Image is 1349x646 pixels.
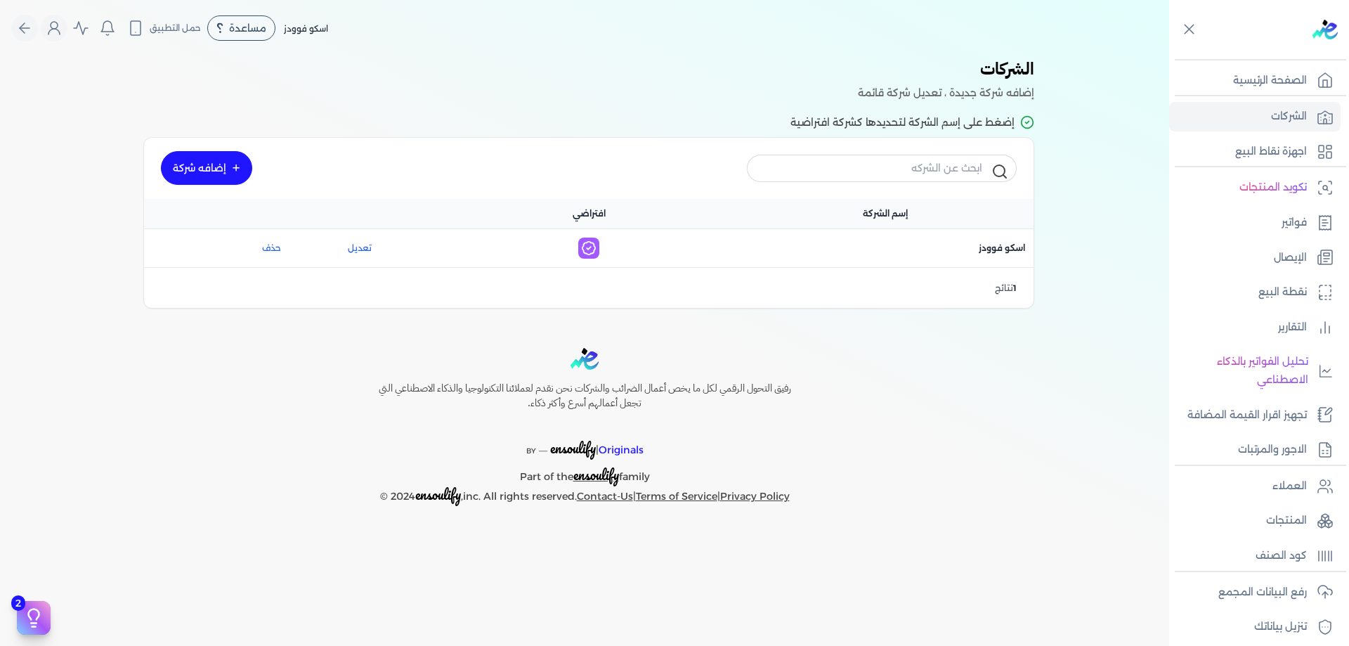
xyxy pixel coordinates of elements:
p: تجهيز اقرار القيمة المضافة [1187,406,1307,425]
p: Part of the family [348,460,821,486]
p: تحليل الفواتير بالذكاء الاصطناعي [1176,353,1308,389]
a: تجهيز اقرار القيمة المضافة [1169,401,1341,430]
a: العملاء [1169,472,1341,501]
span: ensoulify [573,464,619,486]
p: المنتجات [1266,512,1307,530]
a: Contact-Us [577,490,633,503]
span: ensoulify [415,484,461,505]
p: الصفحة الرئيسية [1233,72,1307,90]
a: الصفحة الرئيسية [1169,66,1341,96]
a: فواتير [1169,208,1341,238]
a: اجهزة نقاط البيع [1169,137,1341,167]
p: تنزيل بياناتك [1254,618,1307,636]
a: كود الصنف [1169,541,1341,571]
button: 2 [17,601,51,635]
a: تحليل الفواتير بالذكاء الاصطناعي [1169,347,1341,394]
input: ابحث عن الشركه [747,155,1017,181]
p: | [348,422,821,460]
p: © 2024 ,inc. All rights reserved. | | [348,486,821,506]
p: رفع البيانات المجمع [1218,583,1307,602]
span: اسكو فوودز [979,242,1025,254]
p: الإيصال [1274,249,1307,267]
a: تعديل [304,242,415,254]
a: Privacy Policy [720,490,790,503]
p: الاجور والمرتبات [1238,441,1307,459]
h6: رفيق التحول الرقمي لكل ما يخص أعمال الضرائب والشركات نحن نقدم لعملائنا التكنولوجيا والذكاء الاصطن... [348,381,821,411]
a: تنزيل بياناتك [1169,612,1341,642]
a: Terms of Service [636,490,717,503]
span: 1 [1013,283,1017,293]
a: التقارير [1169,313,1341,342]
span: Originals [599,444,644,456]
img: logo [571,348,599,370]
h3: الشركات [135,56,1034,84]
span: إسم الشركة [863,207,908,220]
span: مساعدة [229,23,266,33]
span: حمل التطبيق [150,22,201,34]
a: الإيصال [1169,243,1341,273]
span: BY [526,446,536,456]
span: افتراضي [573,207,606,220]
span: ensoulify [550,437,596,459]
button: حذف [169,242,281,254]
p: الشركات [1271,108,1307,126]
p: نتائج [995,279,1017,297]
span: اسكو فوودز [284,23,328,34]
p: كود الصنف [1256,547,1307,565]
p: إضغط على إسم الشركة لتحديدها كشركة افتراضية [135,114,1034,132]
a: الاجور والمرتبات [1169,435,1341,465]
p: فواتير [1282,214,1307,232]
a: تكويد المنتجات [1169,173,1341,202]
sup: __ [539,443,547,452]
span: 2 [11,595,25,611]
img: logo [1312,20,1338,39]
a: نقطة البيع [1169,278,1341,307]
div: مساعدة [207,15,275,41]
p: اجهزة نقاط البيع [1235,143,1307,161]
a: رفع البيانات المجمع [1169,578,1341,607]
p: التقارير [1278,318,1307,337]
p: نقطة البيع [1258,283,1307,302]
p: إضافه شركة جديدة ، تعديل شركة قائمة [135,84,1034,103]
p: العملاء [1272,477,1307,496]
a: ensoulify [573,470,619,483]
button: حمل التطبيق [124,16,204,40]
a: الشركات [1169,102,1341,131]
a: المنتجات [1169,506,1341,536]
p: تكويد المنتجات [1239,179,1307,197]
a: إضافه شركة [161,151,252,185]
